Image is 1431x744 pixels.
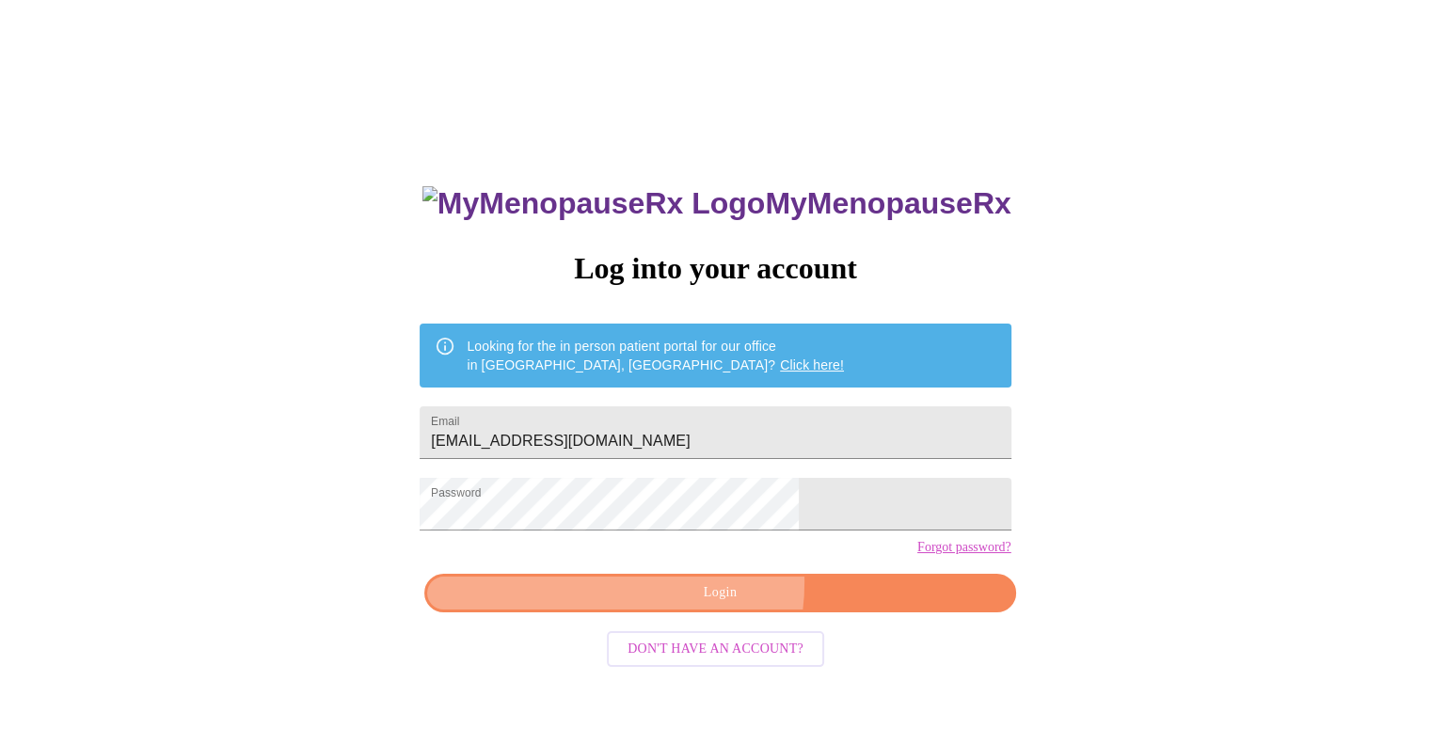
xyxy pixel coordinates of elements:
[917,540,1011,555] a: Forgot password?
[422,186,765,221] img: MyMenopauseRx Logo
[467,329,844,382] div: Looking for the in person patient portal for our office in [GEOGRAPHIC_DATA], [GEOGRAPHIC_DATA]?
[602,640,829,656] a: Don't have an account?
[424,574,1015,612] button: Login
[422,186,1011,221] h3: MyMenopauseRx
[780,357,844,372] a: Click here!
[420,251,1010,286] h3: Log into your account
[628,638,803,661] span: Don't have an account?
[446,581,994,605] span: Login
[607,631,824,668] button: Don't have an account?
